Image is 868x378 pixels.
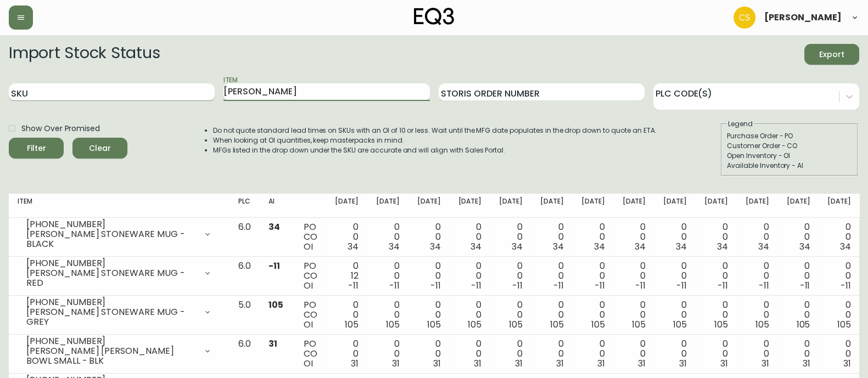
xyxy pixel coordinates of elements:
[389,240,400,253] span: 34
[304,300,317,330] div: PO CO
[335,261,359,291] div: 0 12
[796,318,810,331] span: 105
[18,339,221,363] div: [PHONE_NUMBER][PERSON_NAME] [PERSON_NAME] BOWL SMALL - BLK
[427,318,441,331] span: 105
[458,261,481,291] div: 0 0
[471,240,481,253] span: 34
[474,357,481,370] span: 31
[843,357,851,370] span: 31
[841,279,851,292] span: -11
[746,261,769,291] div: 0 0
[597,357,605,370] span: 31
[468,318,481,331] span: 105
[229,218,260,257] td: 6.0
[392,357,400,370] span: 31
[787,300,810,330] div: 0 0
[819,194,860,218] th: [DATE]
[304,222,317,252] div: PO CO
[827,339,851,369] div: 0 0
[827,222,851,252] div: 0 0
[714,318,728,331] span: 105
[26,229,197,249] div: [PERSON_NAME] STONEWARE MUG - BLACK
[787,339,810,369] div: 0 0
[799,240,810,253] span: 34
[26,219,197,229] div: [PHONE_NUMBER]
[229,335,260,374] td: 6.0
[758,240,769,253] span: 34
[581,339,605,369] div: 0 0
[622,339,646,369] div: 0 0
[499,222,523,252] div: 0 0
[799,279,810,292] span: -11
[417,339,441,369] div: 0 0
[550,318,564,331] span: 105
[389,279,400,292] span: -11
[727,151,852,161] div: Open Inventory - OI
[304,279,313,292] span: OI
[26,258,197,268] div: [PHONE_NUMBER]
[787,222,810,252] div: 0 0
[804,44,859,65] button: Export
[433,357,441,370] span: 31
[260,194,295,218] th: AI
[755,318,769,331] span: 105
[717,240,728,253] span: 34
[335,222,359,252] div: 0 0
[512,279,523,292] span: -11
[638,357,646,370] span: 31
[213,126,657,136] li: Do not quote standard lead times on SKUs with an OI of 10 or less. Wait until the MFG date popula...
[622,222,646,252] div: 0 0
[759,279,769,292] span: -11
[458,300,481,330] div: 0 0
[509,318,523,331] span: 105
[512,240,523,253] span: 34
[449,194,490,218] th: [DATE]
[594,240,605,253] span: 34
[727,141,852,151] div: Customer Order - CO
[591,318,605,331] span: 105
[553,240,564,253] span: 34
[622,261,646,291] div: 0 0
[348,240,359,253] span: 34
[813,48,850,61] span: Export
[26,307,197,327] div: [PERSON_NAME] STONEWARE MUG - GREY
[737,194,778,218] th: [DATE]
[490,194,531,218] th: [DATE]
[9,194,229,218] th: Item
[540,222,564,252] div: 0 0
[268,259,280,272] span: -11
[573,194,614,218] th: [DATE]
[18,222,221,246] div: [PHONE_NUMBER][PERSON_NAME] STONEWARE MUG - BLACK
[499,300,523,330] div: 0 0
[21,123,100,134] span: Show Over Promised
[18,261,221,285] div: [PHONE_NUMBER][PERSON_NAME] STONEWARE MUG - RED
[840,240,851,253] span: 34
[417,300,441,330] div: 0 0
[778,194,819,218] th: [DATE]
[663,261,687,291] div: 0 0
[471,279,481,292] span: -11
[268,221,280,233] span: 34
[499,339,523,369] div: 0 0
[802,357,810,370] span: 31
[676,240,687,253] span: 34
[376,261,400,291] div: 0 0
[540,300,564,330] div: 0 0
[458,222,481,252] div: 0 0
[515,357,523,370] span: 31
[704,222,728,252] div: 0 0
[367,194,408,218] th: [DATE]
[351,357,359,370] span: 31
[417,222,441,252] div: 0 0
[746,222,769,252] div: 0 0
[458,339,481,369] div: 0 0
[26,336,197,346] div: [PHONE_NUMBER]
[229,194,260,218] th: PLC
[632,318,646,331] span: 105
[326,194,367,218] th: [DATE]
[304,357,313,370] span: OI
[787,261,810,291] div: 0 0
[229,257,260,296] td: 6.0
[376,300,400,330] div: 0 0
[9,138,64,159] button: Filter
